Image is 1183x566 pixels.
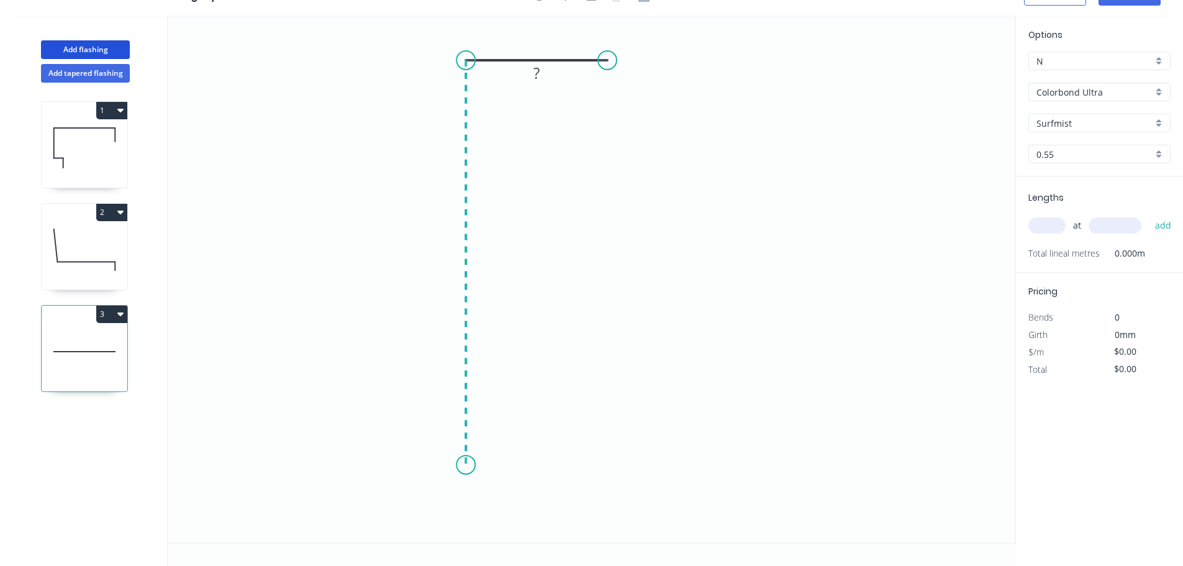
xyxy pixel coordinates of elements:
[1028,329,1048,340] span: Girth
[96,204,127,221] button: 2
[1028,29,1063,41] span: Options
[1028,245,1100,262] span: Total lineal metres
[96,306,127,323] button: 3
[168,16,1015,543] svg: 0
[1028,191,1064,204] span: Lengths
[1115,311,1120,323] span: 0
[1036,148,1153,161] input: Thickness
[1100,245,1145,262] span: 0.000m
[41,40,130,59] button: Add flashing
[1115,329,1136,340] span: 0mm
[1036,55,1153,68] input: Price level
[1028,311,1053,323] span: Bends
[533,63,540,83] tspan: ?
[1073,217,1081,234] span: at
[1028,346,1044,358] span: $/m
[1028,285,1058,298] span: Pricing
[96,102,127,119] button: 1
[1036,86,1153,99] input: Material
[1028,363,1047,375] span: Total
[1149,215,1178,236] button: add
[41,64,130,83] button: Add tapered flashing
[1036,117,1153,130] input: Colour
